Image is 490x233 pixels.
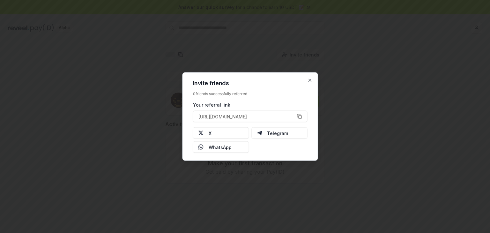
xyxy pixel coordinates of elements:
div: 0 friends successfully referred [193,91,308,96]
button: Telegram [251,127,308,139]
img: X [198,131,204,136]
span: [URL][DOMAIN_NAME] [198,113,247,120]
button: [URL][DOMAIN_NAME] [193,111,308,122]
img: Whatsapp [198,145,204,150]
h2: Invite friends [193,80,308,86]
button: X [193,127,249,139]
button: WhatsApp [193,141,249,153]
img: Telegram [257,131,262,136]
div: Your referral link [193,101,308,108]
